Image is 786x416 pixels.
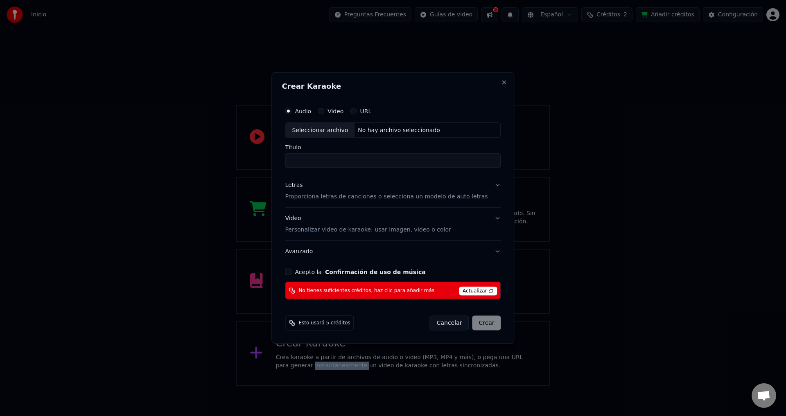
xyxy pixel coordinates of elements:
label: Video [327,108,343,114]
p: Personalizar video de karaoke: usar imagen, video o color [285,226,451,234]
div: Video [285,214,451,234]
button: LetrasProporciona letras de canciones o selecciona un modelo de auto letras [285,175,501,207]
label: URL [360,108,371,114]
button: Avanzado [285,241,501,262]
span: No tienes suficientes créditos, haz clic para añadir más [298,287,434,294]
p: Proporciona letras de canciones o selecciona un modelo de auto letras [285,193,488,201]
div: Seleccionar archivo [285,123,355,137]
span: Actualizar [459,287,497,296]
button: VideoPersonalizar video de karaoke: usar imagen, video o color [285,208,501,241]
button: Cancelar [430,316,469,331]
button: Acepto la [325,269,426,275]
div: No hay archivo seleccionado [355,126,443,134]
label: Título [285,144,501,150]
div: Letras [285,181,303,189]
span: Esto usará 5 créditos [298,320,350,326]
h2: Crear Karaoke [282,82,504,90]
label: Acepto la [295,269,425,275]
label: Audio [295,108,311,114]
